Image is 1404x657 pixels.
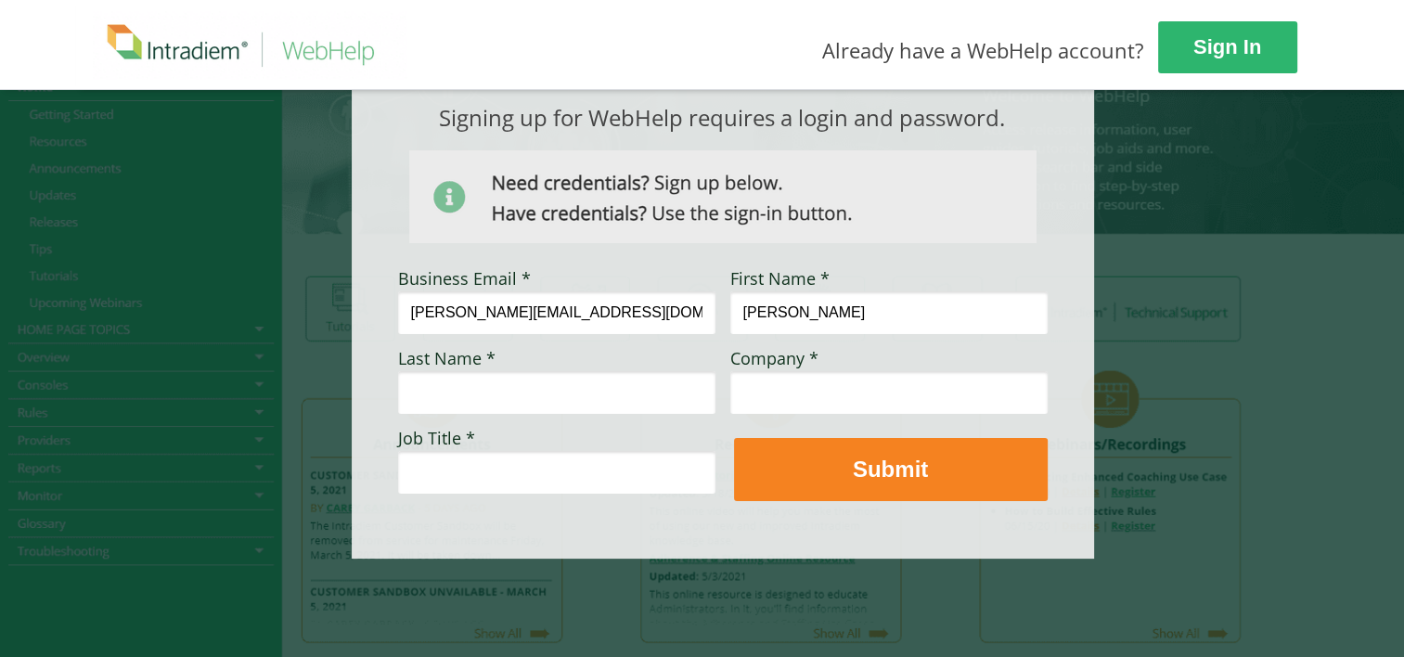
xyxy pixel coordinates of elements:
span: Already have a WebHelp account? [822,36,1144,64]
button: Submit [734,438,1048,501]
span: Signing up for WebHelp requires a login and password. [439,102,1005,133]
span: Company * [730,347,818,369]
strong: Submit [853,457,928,482]
strong: Sign In [1193,35,1261,58]
span: First Name * [730,267,830,290]
span: Job Title * [398,427,475,449]
span: Business Email * [398,267,531,290]
img: Need Credentials? Sign up below. Have Credentials? Use the sign-in button. [409,150,1037,243]
span: Last Name * [398,347,496,369]
a: Sign In [1158,21,1297,73]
